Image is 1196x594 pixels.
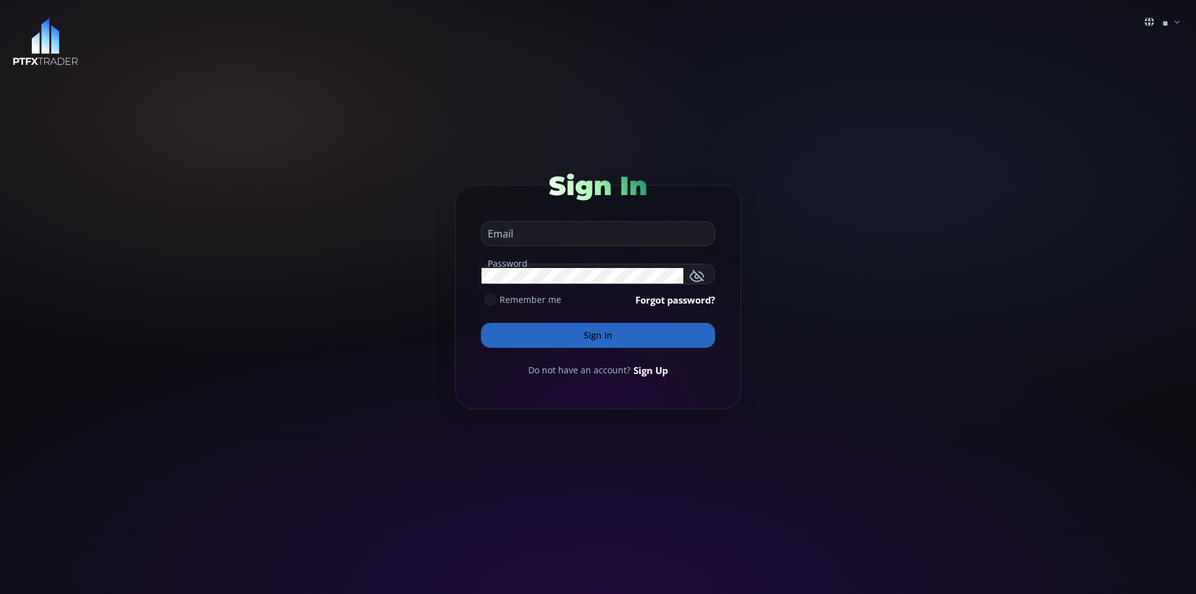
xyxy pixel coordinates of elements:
[634,363,668,377] a: Sign Up
[500,293,561,306] span: Remember me
[12,18,78,66] img: LOGO
[549,170,647,202] span: Sign In
[481,323,715,348] button: Sign In
[635,293,715,307] a: Forgot password?
[481,363,715,377] div: Do not have an account?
